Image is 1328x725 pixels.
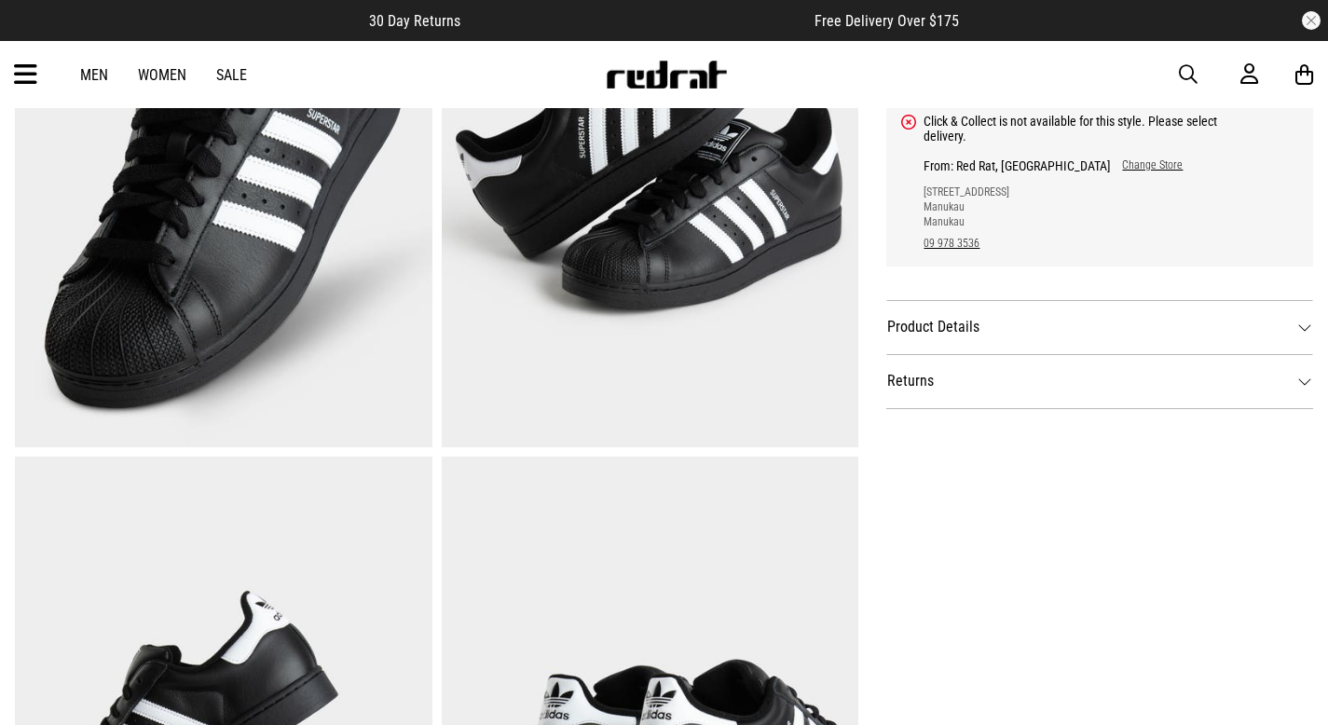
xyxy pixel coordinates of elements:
[15,7,71,63] button: Open LiveChat chat widget
[886,300,1313,354] dt: Product Details
[815,12,959,30] span: Free Delivery Over $175
[138,66,186,84] a: Women
[605,61,728,89] img: Redrat logo
[498,11,777,30] iframe: Customer reviews powered by Trustpilot
[216,66,247,84] a: Sale
[924,151,1298,173] span: From: Red Rat, [GEOGRAPHIC_DATA]
[369,12,460,30] span: 30 Day Returns
[1111,158,1183,173] a: Change Store
[924,237,979,250] a: 09 978 3536
[924,114,1239,144] p: Click & Collect is not available for this style. Please select delivery.
[924,185,1298,229] p: [STREET_ADDRESS] Manukau Manukau
[886,354,1313,408] dt: Returns
[80,66,108,84] a: Men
